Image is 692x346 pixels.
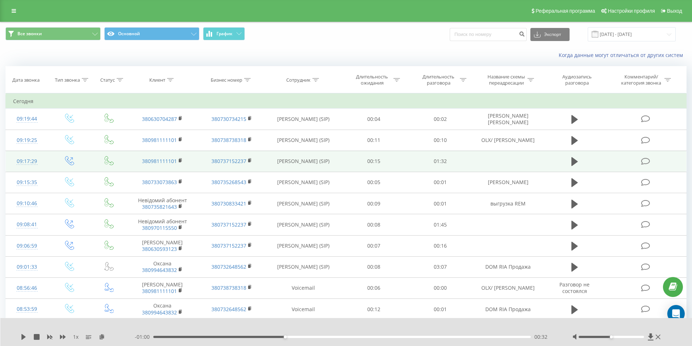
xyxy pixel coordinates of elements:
[13,217,41,232] div: 09:08:41
[266,130,341,151] td: [PERSON_NAME] (SIP)
[284,335,287,338] div: Accessibility label
[128,256,197,277] td: Оксана
[216,31,232,36] span: График
[13,302,41,316] div: 08:53:59
[341,235,407,256] td: 00:07
[211,284,246,291] a: 380738738318
[142,245,177,252] a: 380630593123
[5,27,101,40] button: Все звонки
[266,109,341,130] td: [PERSON_NAME] (SIP)
[100,77,115,83] div: Статус
[266,235,341,256] td: [PERSON_NAME] (SIP)
[341,299,407,320] td: 00:12
[142,309,177,316] a: 380994643832
[142,203,177,210] a: 380735821643
[266,214,341,235] td: [PERSON_NAME] (SIP)
[473,109,542,130] td: [PERSON_NAME] [PERSON_NAME]
[203,27,245,40] button: График
[13,260,41,274] div: 09:01:33
[142,115,177,122] a: 380630704287
[211,158,246,164] a: 380737152237
[553,74,600,86] div: Аудиозапись разговора
[407,235,474,256] td: 00:16
[142,224,177,231] a: 380970115550
[13,239,41,253] div: 09:06:59
[142,179,177,186] a: 380733073863
[341,277,407,298] td: 00:06
[211,221,246,228] a: 380737152237
[149,77,165,83] div: Клиент
[128,235,197,256] td: [PERSON_NAME]
[341,193,407,214] td: 00:09
[211,263,246,270] a: 380732648562
[13,133,41,147] div: 09:19:25
[534,333,547,341] span: 00:32
[473,130,542,151] td: OLX/ [PERSON_NAME]
[128,193,197,214] td: Невідомий абонент
[667,305,685,322] div: Open Intercom Messenger
[473,299,542,320] td: DOM RIA Продажа
[667,8,682,14] span: Выход
[473,193,542,214] td: выгрузка REM
[73,333,78,341] span: 1 x
[620,74,663,86] div: Комментарий/категория звонка
[407,109,474,130] td: 00:02
[13,154,41,168] div: 09:17:29
[473,172,542,193] td: [PERSON_NAME]
[341,109,407,130] td: 00:04
[407,193,474,214] td: 00:01
[341,172,407,193] td: 00:05
[211,242,246,249] a: 380737152237
[142,288,177,294] a: 380981111101
[473,277,542,298] td: OLX/ [PERSON_NAME]
[13,175,41,190] div: 09:15:35
[266,193,341,214] td: [PERSON_NAME] (SIP)
[487,74,526,86] div: Название схемы переадресации
[341,256,407,277] td: 00:08
[407,151,474,172] td: 01:32
[211,179,246,186] a: 380735268543
[341,151,407,172] td: 00:15
[17,31,42,37] span: Все звонки
[559,281,590,294] span: Разговор не состоялся
[211,115,246,122] a: 380730734215
[142,266,177,273] a: 380994643832
[407,299,474,320] td: 00:01
[341,214,407,235] td: 00:08
[211,200,246,207] a: 380730833421
[407,214,474,235] td: 01:45
[13,196,41,211] div: 09:10:46
[407,256,474,277] td: 03:07
[266,277,341,298] td: Voicemail
[6,94,687,109] td: Сегодня
[608,8,655,14] span: Настройки профиля
[266,299,341,320] td: Voicemail
[341,130,407,151] td: 00:11
[104,27,199,40] button: Основной
[450,28,527,41] input: Поиск по номеру
[211,306,246,313] a: 380732648562
[286,77,311,83] div: Сотрудник
[407,130,474,151] td: 00:10
[407,172,474,193] td: 00:01
[353,74,392,86] div: Длительность ожидания
[266,151,341,172] td: [PERSON_NAME] (SIP)
[128,277,197,298] td: [PERSON_NAME]
[13,281,41,295] div: 08:56:46
[13,112,41,126] div: 09:19:44
[142,137,177,143] a: 380981111101
[407,277,474,298] td: 00:00
[211,77,242,83] div: Бизнес номер
[535,8,595,14] span: Реферальная программа
[128,299,197,320] td: Оксана
[12,77,40,83] div: Дата звонка
[419,74,458,86] div: Длительность разговора
[135,333,153,341] span: - 01:00
[128,214,197,235] td: Невідомий абонент
[266,172,341,193] td: [PERSON_NAME] (SIP)
[559,52,687,58] a: Когда данные могут отличаться от других систем
[142,158,177,164] a: 380981111101
[473,256,542,277] td: DOM RIA Продажа
[55,77,80,83] div: Тип звонка
[530,28,570,41] button: Экспорт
